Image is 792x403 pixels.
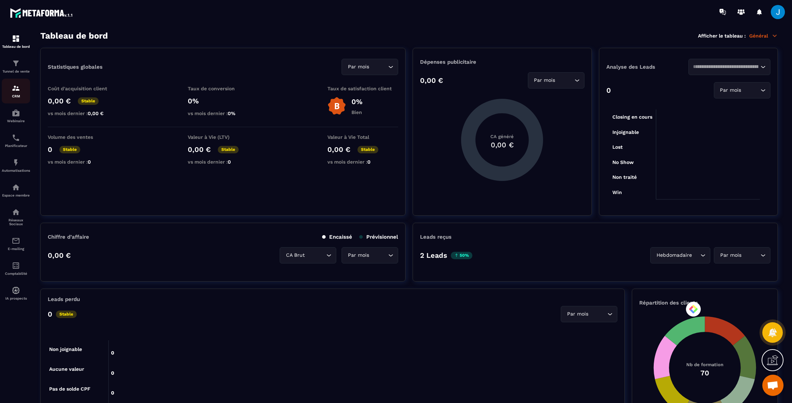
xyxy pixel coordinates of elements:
[12,109,20,117] img: automations
[714,247,770,263] div: Search for option
[228,159,231,165] span: 0
[2,119,30,123] p: Webinaire
[557,76,573,84] input: Search for option
[565,310,590,318] span: Par mois
[322,234,352,240] p: Encaissé
[528,72,584,89] div: Search for option
[188,86,258,91] p: Taux de conversion
[12,158,20,167] img: automations
[2,54,30,79] a: formationformationTunnel de vente
[346,63,371,71] span: Par mois
[612,159,634,165] tspan: No Show
[48,64,103,70] p: Statistiques globales
[2,231,30,256] a: emailemailE-mailing
[48,145,52,154] p: 0
[357,146,378,153] p: Stable
[420,251,447,260] p: 2 Leads
[48,296,80,302] p: Leads perdu
[2,103,30,128] a: automationsautomationsWebinaire
[12,208,20,216] img: social-network
[698,33,746,39] p: Afficher le tableau :
[351,109,362,115] p: Bien
[612,129,639,135] tspan: Injoignable
[743,86,759,94] input: Search for option
[612,144,622,150] tspan: Lost
[306,251,325,259] input: Search for option
[49,346,82,352] tspan: Non joignable
[351,97,362,106] p: 0%
[228,110,235,116] span: 0%
[2,79,30,103] a: formationformationCRM
[532,76,557,84] span: Par mois
[2,29,30,54] a: formationformationTableau de bord
[88,110,104,116] span: 0,00 €
[48,159,118,165] p: vs mois dernier :
[612,174,636,180] tspan: Non traité
[2,144,30,148] p: Planificateur
[2,272,30,276] p: Comptabilité
[12,134,20,142] img: scheduler
[606,86,611,95] p: 0
[743,251,759,259] input: Search for option
[12,286,20,295] img: automations
[78,97,99,105] p: Stable
[49,386,91,392] tspan: Pas de solde CPF
[2,256,30,281] a: accountantaccountantComptabilité
[371,63,386,71] input: Search for option
[188,97,258,105] p: 0%
[367,159,371,165] span: 0
[48,251,71,260] p: 0,00 €
[714,82,770,98] div: Search for option
[612,189,622,195] tspan: Win
[693,251,699,259] input: Search for option
[718,251,743,259] span: Par mois
[749,33,778,39] p: Général
[693,63,759,71] input: Search for option
[2,203,30,231] a: social-networksocial-networkRéseaux Sociaux
[12,59,20,68] img: formation
[280,247,336,263] div: Search for option
[327,134,398,140] p: Valeur à Vie Total
[327,145,350,154] p: 0,00 €
[49,366,84,372] tspan: Aucune valeur
[2,128,30,153] a: schedulerschedulerPlanificateur
[718,86,743,94] span: Par mois
[639,300,770,306] p: Répartition des clients
[342,247,398,263] div: Search for option
[2,45,30,49] p: Tableau de bord
[188,159,258,165] p: vs mois dernier :
[327,86,398,91] p: Taux de satisfaction client
[650,247,710,263] div: Search for option
[48,86,118,91] p: Coût d'acquisition client
[359,234,398,240] p: Prévisionnel
[10,6,74,19] img: logo
[2,247,30,251] p: E-mailing
[48,110,118,116] p: vs mois dernier :
[48,310,52,318] p: 0
[188,145,211,154] p: 0,00 €
[2,218,30,226] p: Réseaux Sociaux
[612,114,652,120] tspan: Closing en cours
[48,134,118,140] p: Volume des ventes
[2,178,30,203] a: automationsautomationsEspace membre
[2,169,30,172] p: Automatisations
[48,97,71,105] p: 0,00 €
[2,296,30,300] p: IA prospects
[762,375,784,396] a: Ouvrir le chat
[2,94,30,98] p: CRM
[561,306,617,322] div: Search for option
[420,76,443,85] p: 0,00 €
[12,237,20,245] img: email
[12,261,20,270] img: accountant
[188,110,258,116] p: vs mois dernier :
[2,153,30,178] a: automationsautomationsAutomatisations
[590,310,606,318] input: Search for option
[655,251,693,259] span: Hebdomadaire
[188,134,258,140] p: Valeur à Vie (LTV)
[327,159,398,165] p: vs mois dernier :
[12,183,20,192] img: automations
[451,252,472,259] p: 50%
[2,193,30,197] p: Espace membre
[56,311,77,318] p: Stable
[12,84,20,92] img: formation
